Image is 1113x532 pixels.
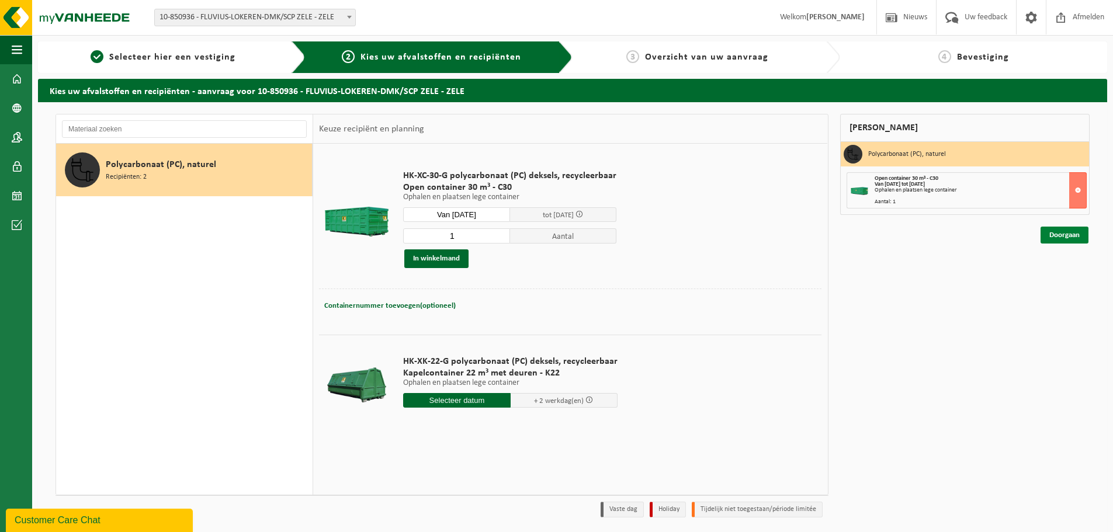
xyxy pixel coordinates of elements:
[403,182,616,193] span: Open container 30 m³ - C30
[875,175,938,182] span: Open container 30 m³ - C30
[109,53,235,62] span: Selecteer hier een vestiging
[360,53,521,62] span: Kies uw afvalstoffen en recipiënten
[510,228,617,244] span: Aantal
[91,50,103,63] span: 1
[692,502,823,517] li: Tijdelijk niet toegestaan/période limitée
[875,199,1087,205] div: Aantal: 1
[875,181,925,187] strong: Van [DATE] tot [DATE]
[106,172,147,183] span: Recipiënten: 2
[38,79,1107,102] h2: Kies uw afvalstoffen en recipiënten - aanvraag voor 10-850936 - FLUVIUS-LOKEREN-DMK/SCP ZELE - ZELE
[938,50,951,63] span: 4
[403,207,510,222] input: Selecteer datum
[534,397,584,405] span: + 2 werkdag(en)
[543,211,574,219] span: tot [DATE]
[403,170,616,182] span: HK-XC-30-G polycarbonaat (PC) deksels, recycleerbaar
[868,145,946,164] h3: Polycarbonaat (PC), naturel
[313,114,430,144] div: Keuze recipiënt en planning
[106,158,216,172] span: Polycarbonaat (PC), naturel
[44,50,282,64] a: 1Selecteer hier een vestiging
[155,9,355,26] span: 10-850936 - FLUVIUS-LOKEREN-DMK/SCP ZELE - ZELE
[626,50,639,63] span: 3
[806,13,865,22] strong: [PERSON_NAME]
[957,53,1009,62] span: Bevestiging
[645,53,768,62] span: Overzicht van uw aanvraag
[154,9,356,26] span: 10-850936 - FLUVIUS-LOKEREN-DMK/SCP ZELE - ZELE
[403,379,618,387] p: Ophalen en plaatsen lege container
[342,50,355,63] span: 2
[324,302,456,310] span: Containernummer toevoegen(optioneel)
[6,506,195,532] iframe: chat widget
[650,502,686,517] li: Holiday
[323,298,457,314] button: Containernummer toevoegen(optioneel)
[404,249,469,268] button: In winkelmand
[403,356,618,367] span: HK-XK-22-G polycarbonaat (PC) deksels, recycleerbaar
[56,144,313,196] button: Polycarbonaat (PC), naturel Recipiënten: 2
[403,193,616,201] p: Ophalen en plaatsen lege container
[62,120,307,138] input: Materiaal zoeken
[1041,227,1088,244] a: Doorgaan
[403,393,511,408] input: Selecteer datum
[601,502,644,517] li: Vaste dag
[403,367,618,379] span: Kapelcontainer 22 m³ met deuren - K22
[840,114,1090,142] div: [PERSON_NAME]
[875,187,1087,193] div: Ophalen en plaatsen lege container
